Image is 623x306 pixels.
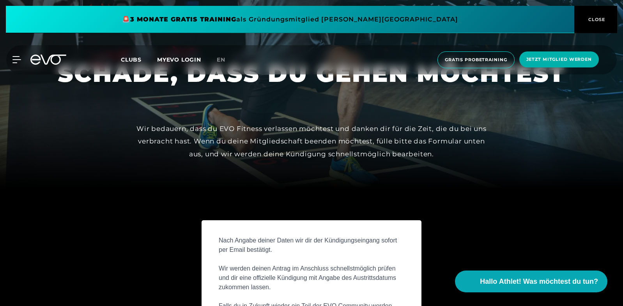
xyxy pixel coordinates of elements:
button: CLOSE [574,6,617,33]
a: Clubs [121,56,157,63]
a: Jetzt Mitglied werden [517,51,601,68]
div: Wir bedauern, dass du EVO Fitness verlassen möchtest und danken dir für die Zeit, die du bei uns ... [136,122,487,160]
span: en [217,56,225,63]
span: Hallo Athlet! Was möchtest du tun? [480,276,598,287]
span: Clubs [121,56,142,63]
span: Gratis Probetraining [445,57,507,63]
a: en [217,55,235,64]
a: MYEVO LOGIN [157,56,201,63]
a: Gratis Probetraining [435,51,517,68]
span: CLOSE [586,16,605,23]
span: Jetzt Mitglied werden [526,56,592,63]
button: Hallo Athlet! Was möchtest du tun? [455,271,607,292]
